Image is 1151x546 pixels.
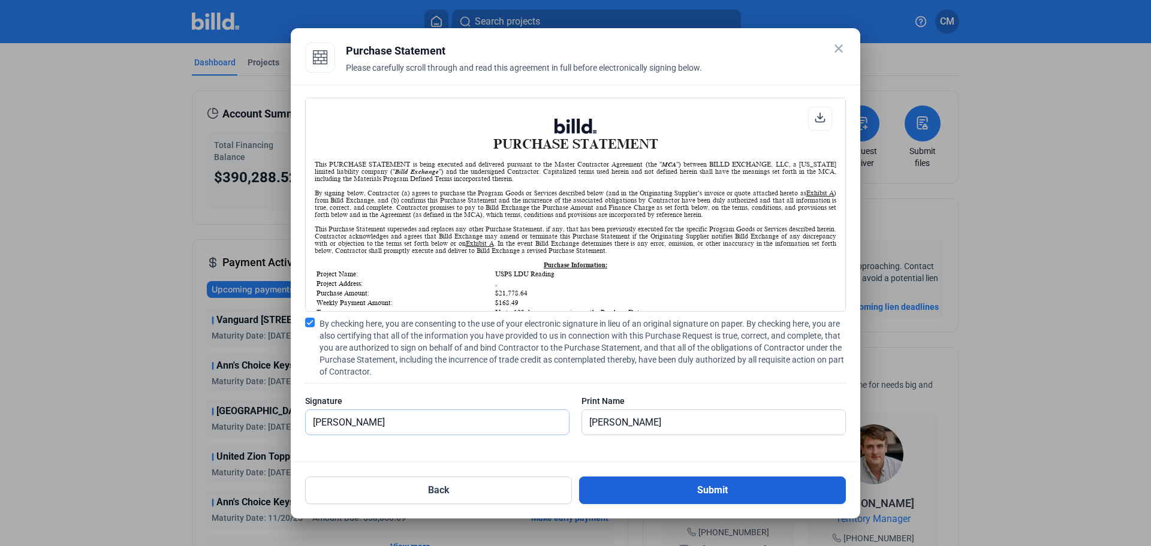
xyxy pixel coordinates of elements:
u: Purchase Information: [544,261,607,269]
div: Please carefully scroll through and read this agreement in full before electronically signing below. [346,62,846,88]
td: Weekly Payment Amount: [316,298,493,307]
i: Billd Exchange [395,168,439,175]
div: Signature [305,395,570,407]
td: Up to 120 days, commencing on the Purchase Date [495,308,835,316]
input: Signature [306,410,569,435]
div: Print Name [581,395,846,407]
i: MCA [662,161,676,168]
u: Exhibit A [806,189,834,197]
div: Purchase Statement [346,43,846,59]
h1: PURCHASE STATEMENT [315,119,836,152]
div: This Purchase Statement supersedes and replaces any other Purchase Statement, if any, that has be... [315,225,836,254]
input: Print Name [582,410,832,435]
td: Project Name: [316,270,493,278]
td: , [495,279,835,288]
button: Submit [579,476,846,504]
td: $168.49 [495,298,835,307]
span: By checking here, you are consenting to the use of your electronic signature in lieu of an origin... [320,318,846,378]
div: By signing below, Contractor (a) agrees to purchase the Program Goods or Services described below... [315,189,836,218]
td: USPS LDU Reading [495,270,835,278]
div: This PURCHASE STATEMENT is being executed and delivered pursuant to the Master Contractor Agreeme... [315,161,836,182]
td: Purchase Amount: [316,289,493,297]
td: Project Address: [316,279,493,288]
td: $21,778.64 [495,289,835,297]
td: Term: [316,308,493,316]
mat-icon: close [831,41,846,56]
button: Back [305,476,572,504]
u: Exhibit A [466,240,494,247]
